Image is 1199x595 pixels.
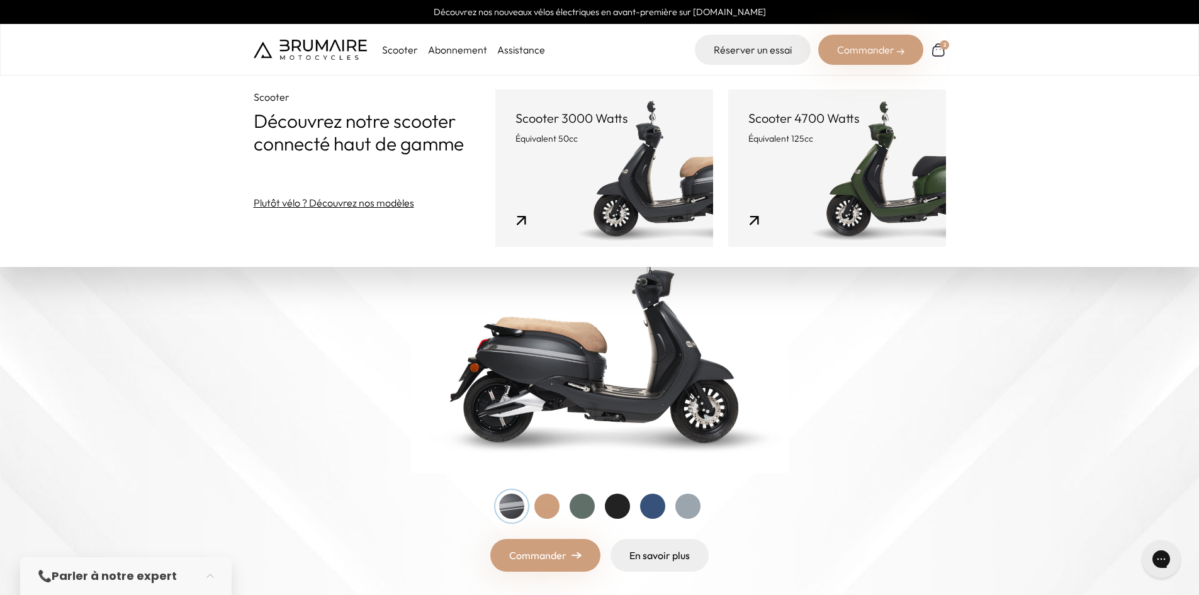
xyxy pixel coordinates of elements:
p: Scooter [254,89,495,105]
a: Abonnement [428,43,487,56]
p: Scooter [382,42,418,57]
a: Scooter 3000 Watts Équivalent 50cc [495,89,713,247]
p: Scooter 3000 Watts [515,110,693,127]
img: right-arrow.png [571,552,582,559]
img: Brumaire Motocycles [254,40,367,60]
p: Équivalent 50cc [515,132,693,145]
p: Scooter 4700 Watts [748,110,926,127]
img: right-arrow-2.png [897,48,904,55]
div: 2 [940,40,949,50]
a: Scooter 4700 Watts Équivalent 125cc [728,89,946,247]
p: Équivalent 125cc [748,132,926,145]
a: Commander [490,539,600,572]
img: Panier [931,42,946,57]
p: Découvrez notre scooter connecté haut de gamme [254,110,495,155]
a: Réserver un essai [695,35,811,65]
a: Plutôt vélo ? Découvrez nos modèles [254,195,414,210]
iframe: Gorgias live chat messenger [1136,536,1186,582]
a: 2 [931,42,946,57]
div: Commander [818,35,923,65]
a: Assistance [497,43,545,56]
a: En savoir plus [611,539,709,572]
